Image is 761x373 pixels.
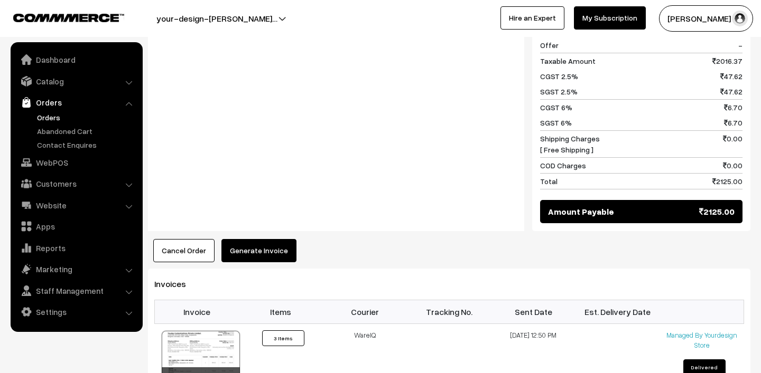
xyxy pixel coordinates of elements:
span: SGST 2.5% [540,86,578,97]
span: Invoices [154,279,199,289]
span: Shipping Charges [ Free Shipping ] [540,133,600,155]
a: Orders [13,93,139,112]
span: Total [540,176,558,187]
img: user [732,11,748,26]
th: Tracking No. [407,300,491,323]
a: My Subscription [574,6,646,30]
span: Taxable Amount [540,55,596,66]
a: Abandoned Cart [34,126,139,137]
a: Marketing [13,260,139,279]
span: 0.00 [723,160,743,171]
a: Catalog [13,72,139,91]
a: Reports [13,238,139,257]
a: COMMMERCE [13,11,106,23]
button: Generate Invoice [221,239,296,262]
a: Orders [34,112,139,123]
span: 6.70 [724,102,743,113]
span: 47.62 [720,86,743,97]
a: Settings [13,302,139,321]
span: CGST 6% [540,102,572,113]
th: Est. Delivery Date [576,300,660,323]
span: SGST 6% [540,117,572,128]
a: Apps [13,217,139,236]
span: COD Charges [540,160,586,171]
a: Hire an Expert [500,6,564,30]
span: 2125.00 [699,205,735,218]
span: 2016.37 [712,55,743,66]
a: WebPOS [13,153,139,172]
button: your-design-[PERSON_NAME]… [119,5,314,32]
a: Contact Enquires [34,139,139,150]
span: Offer [540,40,559,51]
th: Courier [323,300,407,323]
a: Customers [13,174,139,193]
span: - [738,40,743,51]
button: Cancel Order [153,239,215,262]
button: 3 Items [262,330,304,346]
button: [PERSON_NAME] N.P [659,5,753,32]
span: 0.00 [723,133,743,155]
p: Managed By Yourdesign Store [666,330,737,351]
span: CGST 2.5% [540,71,578,82]
img: COMMMERCE [13,14,124,22]
a: Staff Management [13,281,139,300]
span: 6.70 [724,117,743,128]
th: Sent Date [491,300,576,323]
th: Invoice [155,300,239,323]
a: Website [13,196,139,215]
span: Amount Payable [548,205,614,218]
span: 47.62 [720,71,743,82]
span: 2125.00 [712,176,743,187]
th: Items [239,300,323,323]
a: Dashboard [13,50,139,69]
